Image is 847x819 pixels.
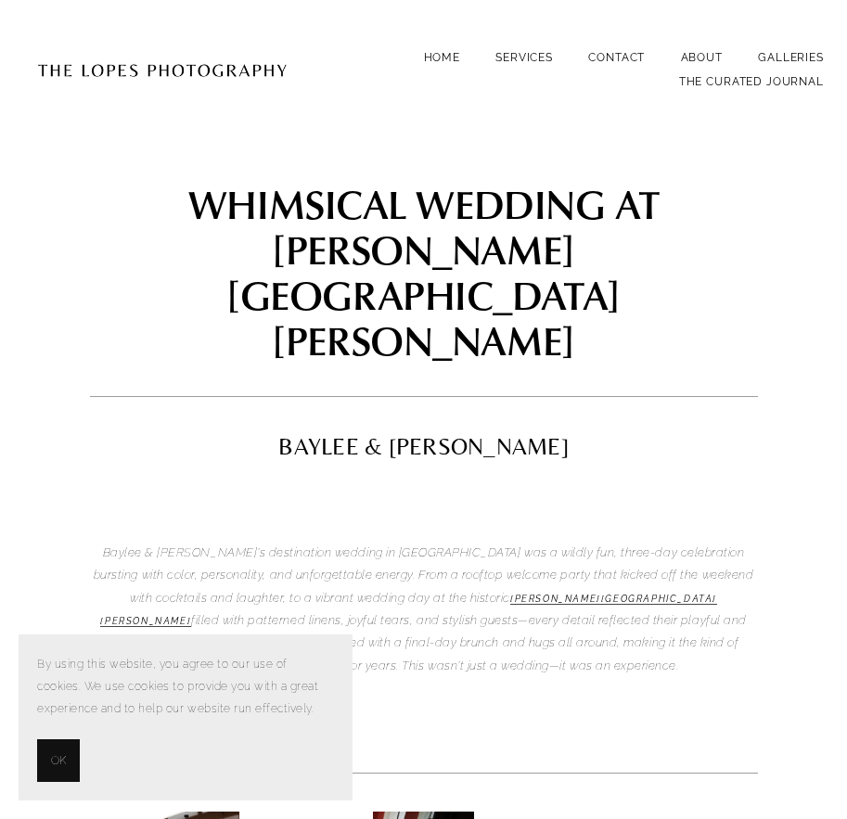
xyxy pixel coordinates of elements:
a: THE CURATED JOURNAL [679,70,824,95]
a: Contact [588,45,645,70]
section: Cookie banner [19,634,353,800]
h2: BAYLEE & [PERSON_NAME] [90,435,758,458]
a: GALLERIES [758,45,824,70]
a: ABOUT [681,45,723,70]
p: By using this website, you agree to our use of cookies. We use cookies to provide you with a grea... [37,653,334,721]
a: [PERSON_NAME][GEOGRAPHIC_DATA][PERSON_NAME] [100,594,717,627]
img: Portugal Wedding Photographer | The Lopes Photography [37,29,288,110]
a: SERVICES [495,51,553,64]
h1: WHIMSICAL WEDDING AT [PERSON_NAME][GEOGRAPHIC_DATA][PERSON_NAME] [90,181,758,363]
a: Home [424,45,460,70]
span: OK [51,749,66,772]
em: [PERSON_NAME][GEOGRAPHIC_DATA][PERSON_NAME] [100,594,717,626]
em: Baylee & [PERSON_NAME]’s destination wedding in [GEOGRAPHIC_DATA] was a wildly fun, three-day cel... [94,545,757,605]
em: filled with patterned linens, joyful tears, and stylish guests—every detail reflected their playf... [109,613,751,672]
button: OK [37,739,80,782]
